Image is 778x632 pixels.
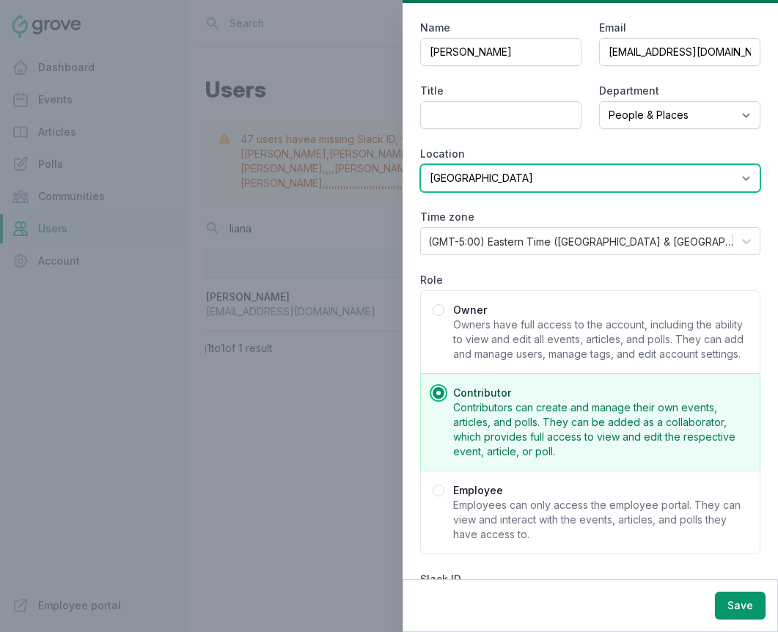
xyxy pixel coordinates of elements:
[420,21,581,35] label: Name
[420,273,760,287] label: Role
[453,386,748,400] span: Contributor
[453,400,748,459] span: Contributors can create and manage their own events, articles, and polls. They can be added as a ...
[420,210,760,224] label: Time zone
[420,572,760,587] label: Slack ID
[453,498,748,542] span: Employees can only access the employee portal. They can view and interact with the events, articl...
[420,147,760,161] label: Location
[599,21,760,35] label: Email
[453,303,748,317] span: Owner
[420,84,581,98] label: Title
[453,483,748,498] span: Employee
[453,317,748,361] span: Owners have full access to the account, including the ability to view and edit all events, articl...
[428,234,734,249] div: (GMT-5:00) Eastern Time ([GEOGRAPHIC_DATA] & [GEOGRAPHIC_DATA])
[715,592,766,620] button: Save
[599,84,760,98] label: Department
